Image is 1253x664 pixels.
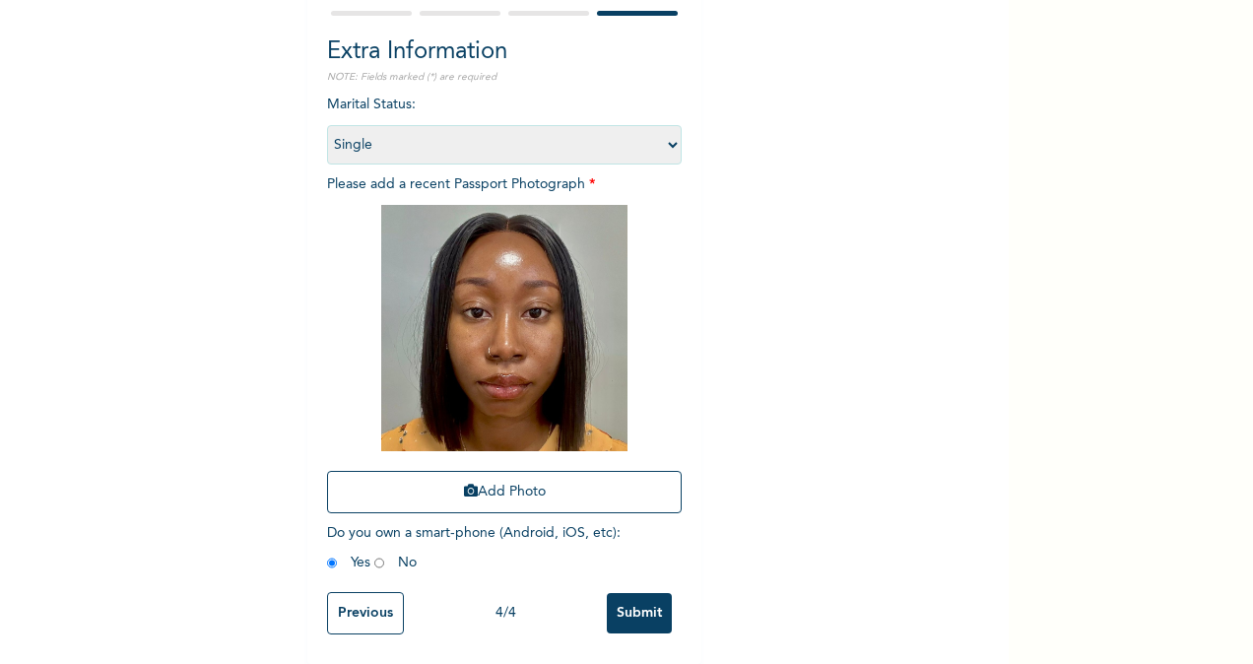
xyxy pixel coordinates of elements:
p: NOTE: Fields marked (*) are required [327,70,682,85]
input: Submit [607,593,672,633]
div: 4 / 4 [404,603,607,624]
input: Previous [327,592,404,634]
span: Do you own a smart-phone (Android, iOS, etc) : Yes No [327,526,621,569]
img: Crop [381,205,627,451]
h2: Extra Information [327,34,682,70]
span: Please add a recent Passport Photograph [327,177,682,523]
button: Add Photo [327,471,682,513]
span: Marital Status : [327,98,682,152]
